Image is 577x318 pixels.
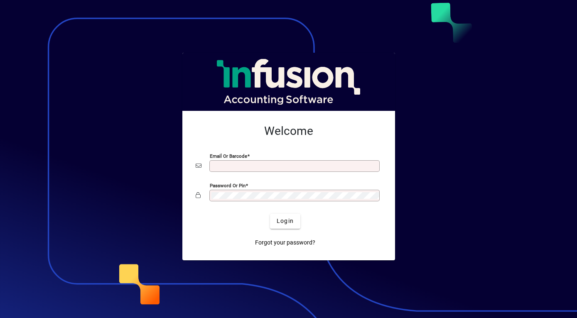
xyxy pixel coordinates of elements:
span: Login [277,217,294,225]
mat-label: Email or Barcode [210,153,247,159]
a: Forgot your password? [252,235,319,250]
h2: Welcome [196,124,382,138]
mat-label: Password or Pin [210,182,246,188]
button: Login [270,214,300,229]
span: Forgot your password? [255,238,315,247]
